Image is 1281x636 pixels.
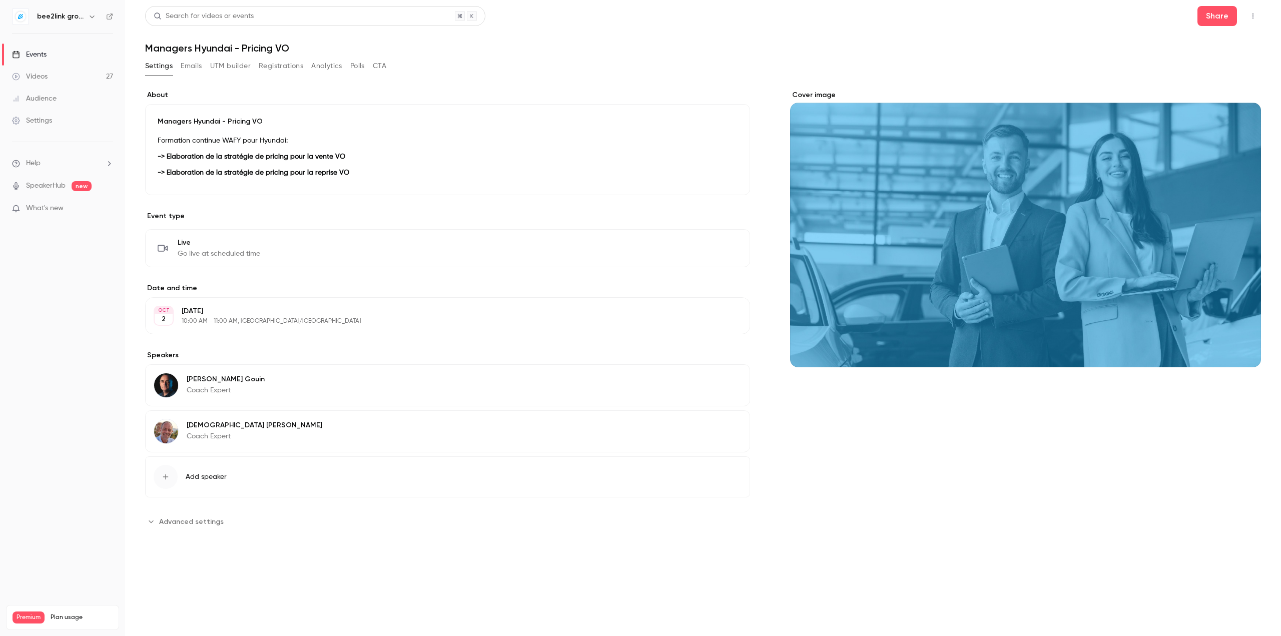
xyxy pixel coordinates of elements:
p: [DATE] [182,306,697,316]
button: Registrations [259,58,303,74]
section: Advanced settings [145,513,750,529]
p: [PERSON_NAME] Gouin [187,374,265,384]
img: bee2link group - Formation continue Hyundai [13,9,29,25]
img: Jean-Marc Gouin [154,373,178,397]
a: SpeakerHub [26,181,66,191]
button: Analytics [311,58,342,74]
img: Christian Hebert [154,419,178,443]
strong: -> Elaboration de la stratégie de pricing pour la vente VO [158,153,345,160]
span: Plan usage [51,613,113,621]
p: 2 [162,314,166,324]
label: About [145,90,750,100]
button: UTM builder [210,58,251,74]
span: Help [26,158,41,169]
span: What's new [26,203,64,214]
p: [DEMOGRAPHIC_DATA] [PERSON_NAME] [187,420,322,430]
span: Advanced settings [159,516,224,527]
span: Premium [13,611,45,623]
div: Events [12,50,47,60]
label: Date and time [145,283,750,293]
span: new [72,181,92,191]
p: Formation continue WAFY pour Hyundai: [158,135,738,147]
button: Settings [145,58,173,74]
div: OCT [155,307,173,314]
p: Coach Expert [187,431,322,441]
span: Add speaker [186,472,227,482]
button: CTA [373,58,386,74]
p: Managers Hyundai - Pricing VO [158,117,738,127]
div: Settings [12,116,52,126]
div: Audience [12,94,57,104]
span: Go live at scheduled time [178,249,260,259]
div: Jean-Marc Gouin[PERSON_NAME] GouinCoach Expert [145,364,750,406]
p: 10:00 AM - 11:00 AM, [GEOGRAPHIC_DATA]/[GEOGRAPHIC_DATA] [182,317,697,325]
button: Polls [350,58,365,74]
button: Advanced settings [145,513,230,529]
button: Add speaker [145,456,750,497]
div: Videos [12,72,48,82]
h6: bee2link group - Formation continue Hyundai [37,12,84,22]
strong: -> Elaboration de la stratégie de pricing pour la reprise VO [158,169,349,176]
button: Share [1197,6,1237,26]
label: Speakers [145,350,750,360]
li: help-dropdown-opener [12,158,113,169]
h1: Managers Hyundai - Pricing VO [145,42,1261,54]
span: Live [178,238,260,248]
div: Search for videos or events [154,11,254,22]
section: Cover image [790,90,1261,367]
button: Emails [181,58,202,74]
div: Christian Hebert[DEMOGRAPHIC_DATA] [PERSON_NAME]Coach Expert [145,410,750,452]
p: Coach Expert [187,385,265,395]
p: Event type [145,211,750,221]
label: Cover image [790,90,1261,100]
